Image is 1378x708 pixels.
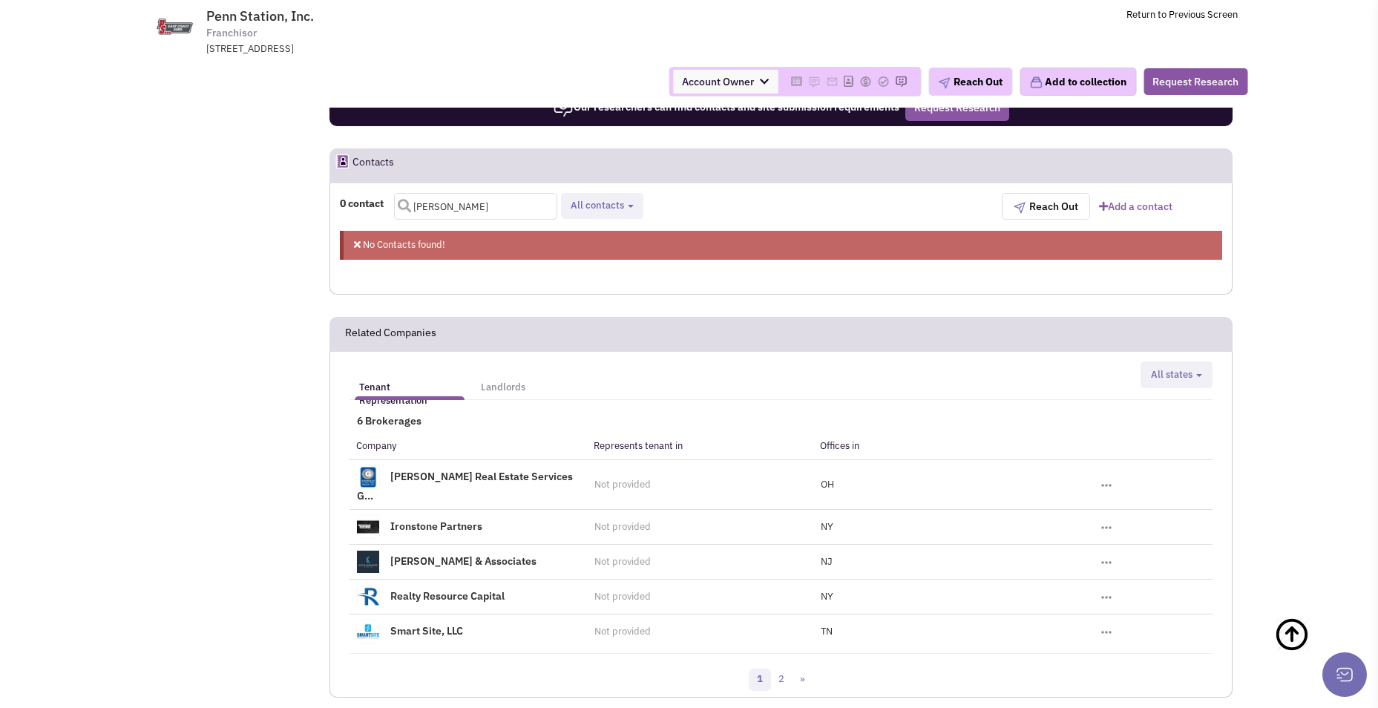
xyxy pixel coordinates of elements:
a: Back To Top [1274,602,1348,698]
span: Not provided [594,478,651,491]
a: Add a contact [1099,199,1172,214]
span: All contacts [571,199,624,212]
h5: Tenant Representation [359,381,460,407]
span: Penn Station, Inc. [206,7,314,24]
th: Represents tenant in [587,433,813,459]
span: Our researchers can find contacts and site submission requirements [553,100,899,114]
button: All states [1146,367,1207,383]
h5: Landlords [481,381,525,394]
a: Smart Site, LLC [390,624,463,637]
span: NJ [821,555,833,568]
h2: Contacts [352,149,394,182]
span: All states [1151,368,1192,381]
th: Company [350,433,587,459]
button: Request Research [1144,68,1247,95]
button: Reach Out [928,68,1012,96]
img: plane.png [1014,202,1026,214]
button: Add to collection [1020,68,1136,96]
button: Reach Out [1002,193,1090,220]
img: Please add to your accounts [895,76,907,88]
span: Not provided [594,625,651,637]
a: 1 [749,669,771,691]
span: NY [821,590,833,603]
h2: Related Companies [345,318,436,350]
button: All contacts [566,198,638,214]
div: No Contacts found! [340,231,1222,260]
span: Not provided [594,590,651,603]
span: Not provided [594,555,651,568]
input: Search [394,193,557,220]
span: Not provided [594,520,651,533]
img: Please add to your accounts [859,76,871,88]
span: OH [821,478,834,491]
a: Tenant Representation [352,367,467,396]
img: plane.png [938,77,950,89]
span: Account Owner [673,70,778,94]
a: Landlords [473,367,533,396]
a: Realty Resource Capital [390,589,505,603]
button: Request Research [905,94,1009,121]
a: Return to Previous Screen [1126,8,1238,21]
a: [PERSON_NAME] Real Estate Services G... [357,470,573,502]
span: 6 Brokerages [350,414,421,427]
img: Please add to your accounts [877,76,889,88]
a: » [792,669,813,691]
a: 2 [770,669,793,691]
span: TN [821,625,833,637]
img: icon-collection-lavender.png [1029,76,1043,89]
span: Franchisor [206,25,257,41]
h4: 0 contact [340,197,384,210]
th: Offices in [813,433,1094,459]
img: Please add to your accounts [826,76,838,88]
a: Ironstone Partners [390,519,482,533]
img: Please add to your accounts [808,76,820,88]
span: NY [821,520,833,533]
a: [PERSON_NAME] & Associates [390,554,537,568]
div: [STREET_ADDRESS] [206,42,594,56]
